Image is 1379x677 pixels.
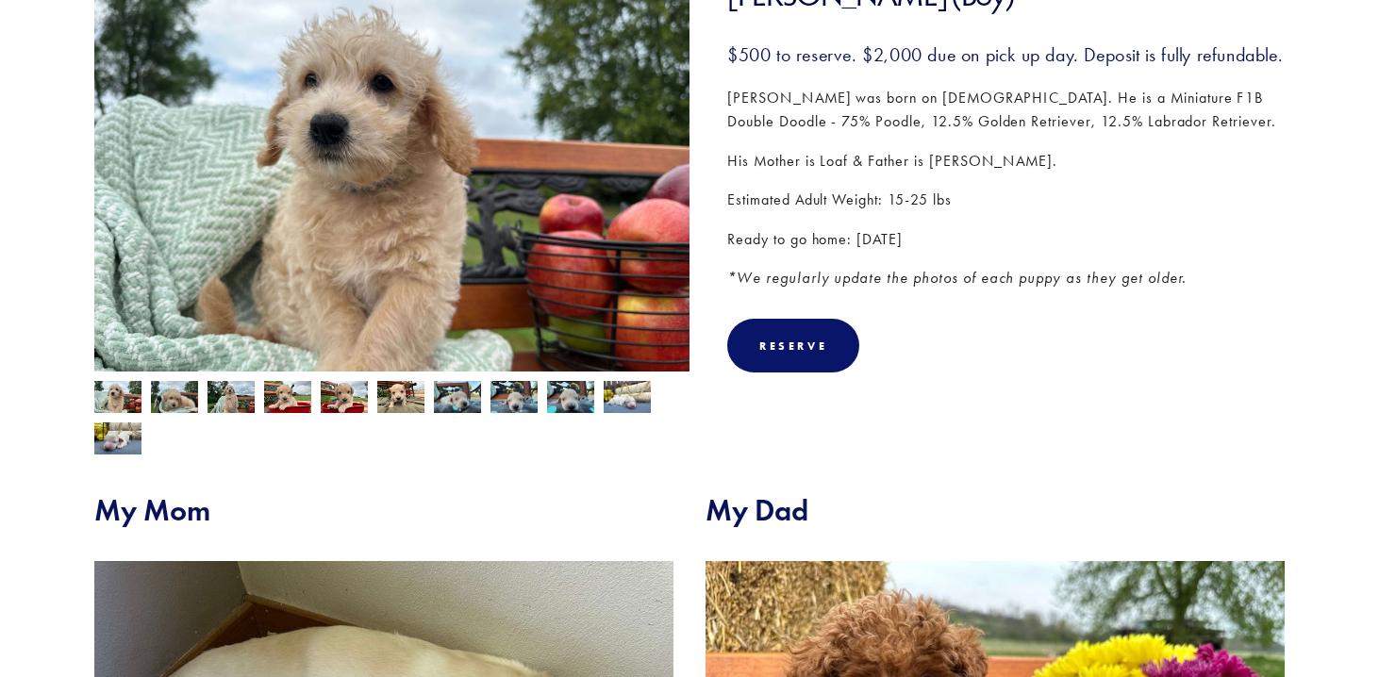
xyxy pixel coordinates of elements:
div: Reserve [727,319,859,372]
h2: My Dad [706,492,1285,528]
p: Ready to go home: [DATE] [727,227,1285,252]
img: Hayden 9.jpg [208,381,255,417]
img: Hayden 4.jpg [490,380,538,416]
img: Hayden 8.jpg [377,381,424,417]
p: His Mother is Loaf & Father is [PERSON_NAME]. [727,149,1285,173]
img: Hayden 10.jpg [94,381,141,417]
img: Hayden 1.jpg [94,421,141,457]
p: [PERSON_NAME] was born on [DEMOGRAPHIC_DATA]. He is a Miniature F1B Double Doodle - 75% Poodle, 1... [727,86,1285,134]
img: Hayden 6.jpg [321,381,368,417]
img: Hayden 2.jpg [604,380,651,416]
h3: $500 to reserve. $2,000 due on pick up day. Deposit is fully refundable. [727,42,1285,67]
img: Hayden 7.jpg [264,381,311,417]
p: Estimated Adult Weight: 15-25 lbs [727,188,1285,212]
div: Reserve [759,338,827,353]
img: Hayden 11.jpg [151,380,198,416]
img: Hayden 5.jpg [547,380,594,416]
em: *We regularly update the photos of each puppy as they get older. [727,269,1187,287]
img: Hayden 3.jpg [434,380,481,416]
h2: My Mom [94,492,673,528]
